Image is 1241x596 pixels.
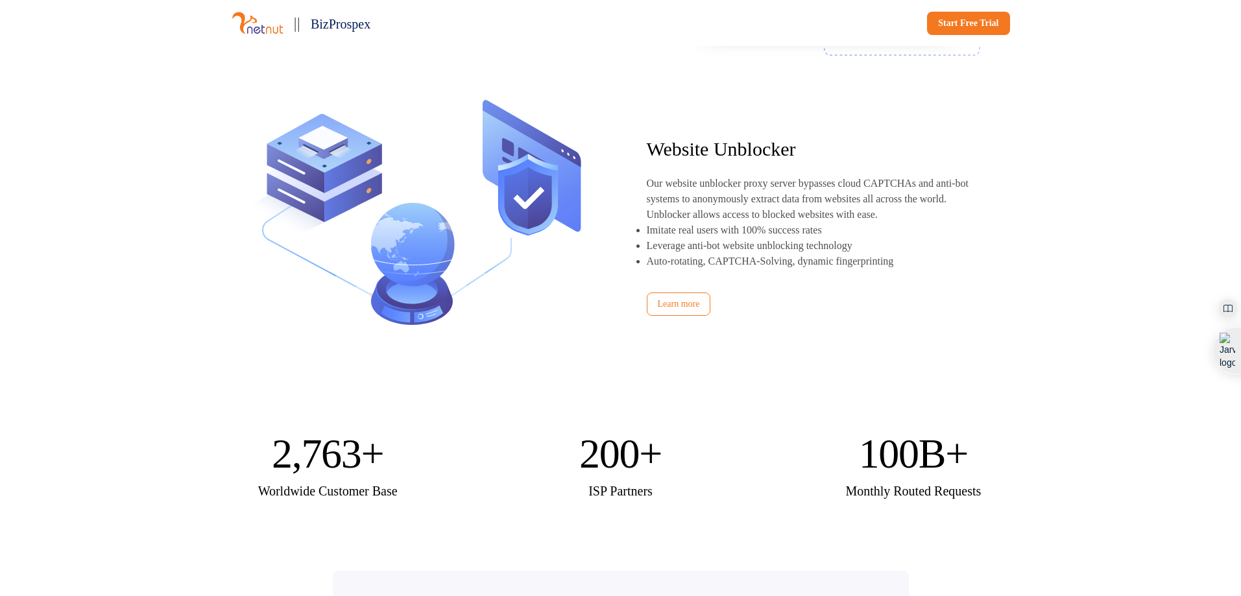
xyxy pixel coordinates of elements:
a: Start Free Trial [927,12,1009,35]
p: Monthly Routed Requests [845,481,981,501]
p: ISP Partners [588,481,653,501]
p: Leverage anti-bot website unblocking technology [647,240,852,251]
p: Website Unblocker [647,138,987,160]
a: Learn more [647,292,711,316]
p: 200+ [579,427,662,481]
p: Our website unblocker proxy server bypasses cloud CAPTCHAs and anti-bot systems to anonymously ex... [647,176,987,222]
span: BizProspex [311,17,370,31]
p: Auto-rotating, CAPTCHA-Solving, dynamic fingerprinting [647,256,894,267]
p: Imitate real users with 100% success rates [647,224,822,235]
p: || [294,10,300,36]
p: Worldwide Customer Base [258,481,398,501]
p: 2,763+ [272,427,383,481]
p: 100B+ [859,427,968,481]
